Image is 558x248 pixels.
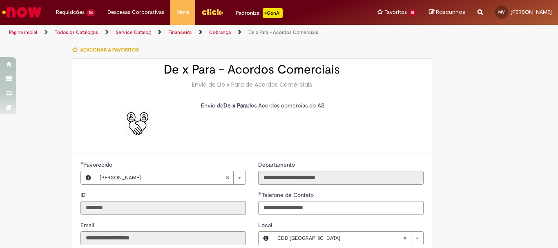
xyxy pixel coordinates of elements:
label: Somente leitura - Departamento [258,161,297,169]
span: CDD [GEOGRAPHIC_DATA] [277,232,403,245]
div: Padroniza [236,8,283,18]
a: Service Catalog [116,29,151,36]
a: CDD [GEOGRAPHIC_DATA]Limpar campo Local [273,232,423,245]
span: Telefone de Contato [262,191,315,199]
span: Adicionar a Favoritos [80,47,139,53]
input: Email [80,231,246,245]
button: Adicionar a Favoritos [72,41,143,58]
span: Obrigatório Preenchido [258,192,262,195]
span: [PERSON_NAME] [100,171,225,184]
img: De x Para - Acordos Comerciais [125,109,151,136]
p: +GenAi [263,8,283,18]
span: Rascunhos [436,8,465,16]
span: 24 [86,9,95,16]
span: MV [498,9,505,15]
input: Departamento [258,171,424,185]
span: Despesas Corporativas [107,8,164,16]
div: Envio de De x Para de Acordos Comerciais [80,80,424,89]
input: ID [80,201,246,215]
a: De x Para - Acordos Comerciais [248,29,318,36]
span: Necessários - Favorecido [84,161,114,168]
a: Financeiro [168,29,192,36]
span: Somente leitura - Departamento [258,161,297,168]
p: Envio de dos Acordos comercias do AS. [201,101,417,109]
span: More [176,8,189,16]
span: 15 [408,9,417,16]
img: ServiceNow [1,4,43,20]
a: Página inicial [9,29,37,36]
strong: De x Para [223,102,248,109]
span: Favoritos [384,8,407,16]
button: Local, Visualizar este registro CDD Brasília [259,232,273,245]
span: Obrigatório Preenchido [80,161,84,165]
span: Local [258,221,274,229]
abbr: Limpar campo Favorecido [221,171,233,184]
label: Somente leitura - Email [80,221,96,229]
input: Telefone de Contato [258,201,424,215]
h2: De x Para - Acordos Comerciais [80,63,424,76]
label: Somente leitura - ID [80,191,87,199]
span: [PERSON_NAME] [511,9,552,16]
ul: Trilhas de página [6,25,366,40]
button: Favorecido, Visualizar este registro Maria Fernanda Brandao Vinholis [81,171,96,184]
img: click_logo_yellow_360x200.png [201,6,223,18]
a: Todos os Catálogos [55,29,98,36]
span: Requisições [56,8,85,16]
abbr: Limpar campo Local [399,232,411,245]
a: Cobrança [209,29,231,36]
a: [PERSON_NAME]Limpar campo Favorecido [96,171,246,184]
a: Rascunhos [429,9,465,16]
